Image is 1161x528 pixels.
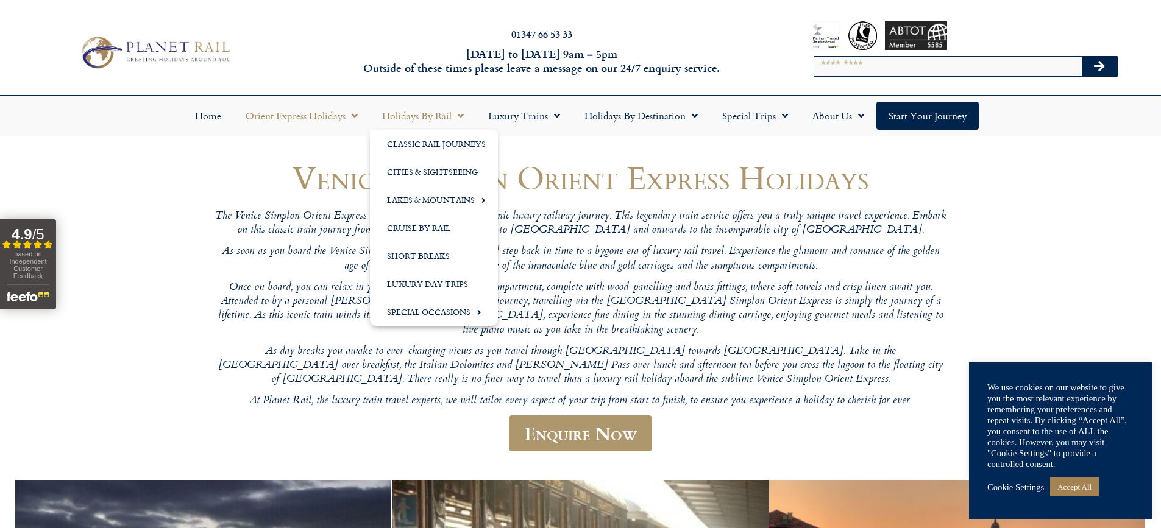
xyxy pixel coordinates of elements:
a: Luxury Day Trips [370,270,498,298]
h6: [DATE] to [DATE] 9am – 5pm Outside of these times please leave a message on our 24/7 enquiry serv... [313,47,771,76]
p: At Planet Rail, the luxury train travel experts, we will tailor every aspect of your trip from st... [215,394,946,408]
p: As day breaks you awake to ever-changing views as you travel through [GEOGRAPHIC_DATA] towards [G... [215,345,946,387]
p: Once on board, you can relax in your beautiful 1920s private compartment, complete with wood-pane... [215,281,946,337]
a: Enquire Now [509,415,652,451]
a: Accept All [1050,477,1099,496]
a: 01347 66 53 33 [511,27,572,41]
a: Cookie Settings [987,482,1044,493]
a: Special Trips [710,102,800,130]
button: Search [1082,57,1117,76]
h1: Venice Simplon Orient Express Holidays [215,160,946,195]
a: Luxury Trains [476,102,572,130]
a: About Us [800,102,876,130]
div: We use cookies on our website to give you the most relevant experience by remembering your prefer... [987,382,1134,470]
a: Orient Express Holidays [233,102,370,130]
a: Lakes & Mountains [370,186,498,214]
p: The Venice Simplon Orient Express is possibly the world’s most iconic luxury railway journey. Thi... [215,209,946,238]
a: Special Occasions [370,298,498,326]
ul: Holidays by Rail [370,130,498,326]
a: Cruise by Rail [370,214,498,242]
a: Holidays by Rail [370,102,476,130]
nav: Menu [6,102,1155,130]
p: As soon as you board the Venice Simplon Orient Express you will step back in time to a bygone era... [215,245,946,273]
a: Home [183,102,233,130]
a: Cities & Sightseeing [370,158,498,186]
a: Start your Journey [876,102,979,130]
a: Holidays by Destination [572,102,710,130]
a: Classic Rail Journeys [370,130,498,158]
img: Planet Rail Train Holidays Logo [75,33,235,72]
a: Short Breaks [370,242,498,270]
